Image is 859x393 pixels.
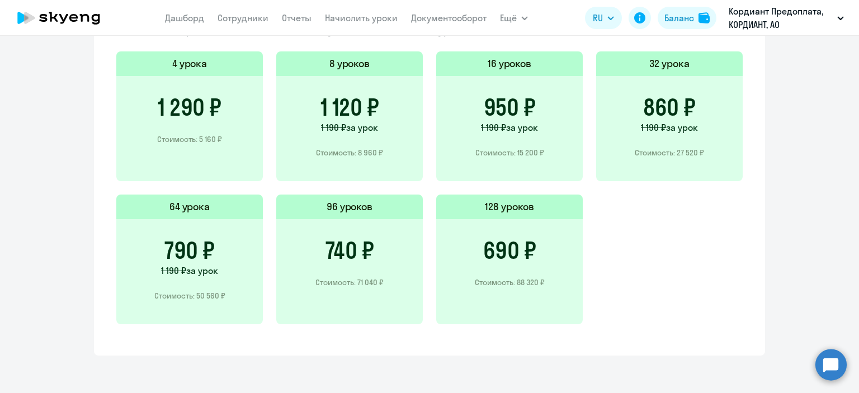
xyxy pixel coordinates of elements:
span: RU [593,11,603,25]
p: Кордиант Предоплата, КОРДИАНТ, АО [729,4,833,31]
div: Баланс [664,11,694,25]
p: Стоимость: 50 560 ₽ [154,291,225,301]
span: за урок [666,122,698,133]
button: RU [585,7,622,29]
h3: 740 ₽ [325,237,374,264]
h3: 1 120 ₽ [320,94,379,121]
span: 1 190 ₽ [161,265,186,276]
h5: 8 уроков [329,56,370,71]
span: за урок [506,122,538,133]
h5: 64 урока [169,200,210,214]
button: Балансbalance [658,7,716,29]
h3: 690 ₽ [483,237,536,264]
h5: 128 уроков [485,200,534,214]
span: 1 190 ₽ [641,122,666,133]
p: Стоимость: 5 160 ₽ [157,134,222,144]
h3: 860 ₽ [643,94,696,121]
h3: 950 ₽ [484,94,536,121]
h3: 1 290 ₽ [158,94,221,121]
button: Ещё [500,7,528,29]
p: Стоимость: 27 520 ₽ [635,148,704,158]
a: Дашборд [165,12,204,23]
span: 1 190 ₽ [481,122,506,133]
h5: 4 урока [172,56,207,71]
a: Отчеты [282,12,311,23]
button: Кордиант Предоплата, КОРДИАНТ, АО [723,4,849,31]
span: за урок [186,265,218,276]
a: Сотрудники [218,12,268,23]
h3: 790 ₽ [164,237,215,264]
span: за урок [346,122,378,133]
p: Стоимость: 71 040 ₽ [315,277,384,287]
h5: 16 уроков [488,56,532,71]
p: Стоимость: 15 200 ₽ [475,148,544,158]
h5: 96 уроков [327,200,373,214]
h5: 32 урока [649,56,690,71]
p: Стоимость: 88 320 ₽ [475,277,545,287]
span: 1 190 ₽ [321,122,346,133]
span: Ещё [500,11,517,25]
a: Документооборот [411,12,487,23]
img: balance [698,12,710,23]
a: Начислить уроки [325,12,398,23]
p: Стоимость: 8 960 ₽ [316,148,383,158]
